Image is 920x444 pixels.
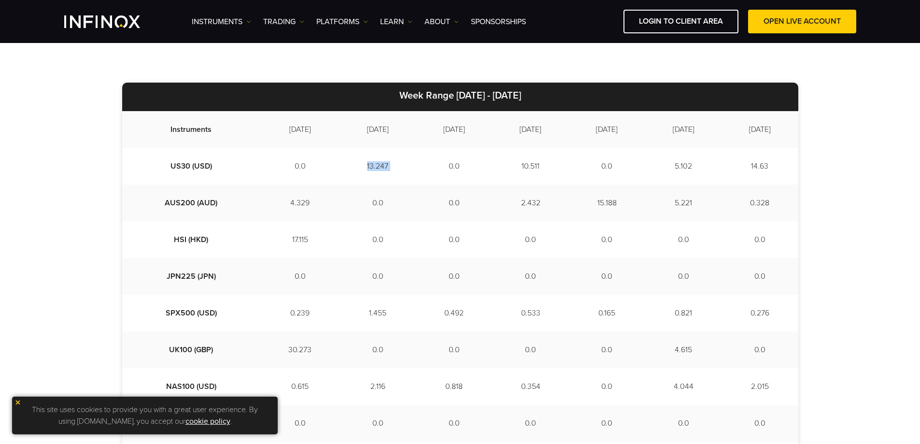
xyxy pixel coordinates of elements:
td: NAS100 (USD) [122,368,261,405]
td: 0.0 [645,405,722,442]
td: 0.354 [492,368,568,405]
td: 0.0 [416,405,492,442]
a: SPONSORSHIPS [471,16,526,28]
td: UK100 (GBP) [122,331,261,368]
td: 0.0 [340,221,416,258]
a: ABOUT [425,16,459,28]
td: 0.276 [722,295,798,331]
td: 5.102 [645,148,722,185]
td: 0.533 [492,295,568,331]
td: 0.0 [492,221,568,258]
td: 0.0 [569,368,645,405]
td: 4.329 [260,185,340,221]
td: 0.0 [416,331,492,368]
td: 0.165 [569,295,645,331]
td: [DATE] [492,111,568,148]
td: 30.273 [260,331,340,368]
td: JPN225 (JPN) [122,258,261,295]
td: 0.328 [722,185,798,221]
td: SPX500 (USD) [122,295,261,331]
td: 0.0 [416,258,492,295]
td: 10.511 [492,148,568,185]
td: 0.0 [260,148,340,185]
td: 0.0 [340,405,416,442]
a: PLATFORMS [316,16,368,28]
td: 0.239 [260,295,340,331]
td: 0.821 [645,295,722,331]
td: 4.044 [645,368,722,405]
td: US30 (USD) [122,148,261,185]
td: 0.0 [722,331,798,368]
td: 0.0 [492,258,568,295]
td: 0.0 [492,331,568,368]
td: [DATE] [416,111,492,148]
td: 0.0 [569,221,645,258]
td: 0.0 [492,405,568,442]
td: [DATE] [645,111,722,148]
td: [DATE] [722,111,798,148]
a: TRADING [263,16,304,28]
td: 0.0 [416,148,492,185]
td: Instruments [122,111,261,148]
a: OPEN LIVE ACCOUNT [748,10,856,33]
p: This site uses cookies to provide you with a great user experience. By using [DOMAIN_NAME], you a... [17,401,273,430]
td: 0.0 [722,221,798,258]
td: AUS200 (AUD) [122,185,261,221]
td: 2.015 [722,368,798,405]
a: LOGIN TO CLIENT AREA [623,10,738,33]
td: 0.0 [260,258,340,295]
td: [DATE] [569,111,645,148]
td: 0.0 [340,185,416,221]
td: 0.0 [416,221,492,258]
strong: [DATE] - [DATE] [456,90,521,101]
td: 0.0 [340,258,416,295]
td: 15.188 [569,185,645,221]
td: 0.0 [569,148,645,185]
td: [DATE] [340,111,416,148]
td: 0.0 [340,331,416,368]
td: 14.63 [722,148,798,185]
td: [DATE] [260,111,340,148]
td: 0.0 [260,405,340,442]
td: 0.492 [416,295,492,331]
td: 0.0 [569,405,645,442]
a: INFINOX Logo [64,15,163,28]
td: HSI (HKD) [122,221,261,258]
td: 0.0 [416,185,492,221]
td: 0.0 [722,405,798,442]
a: Instruments [192,16,251,28]
td: 0.0 [645,258,722,295]
td: 4.615 [645,331,722,368]
td: 2.432 [492,185,568,221]
td: 13.247 [340,148,416,185]
td: 0.0 [569,258,645,295]
a: Learn [380,16,412,28]
a: cookie policy [185,416,230,426]
td: 0.818 [416,368,492,405]
td: 5.221 [645,185,722,221]
td: 0.0 [569,331,645,368]
td: 1.455 [340,295,416,331]
td: 0.615 [260,368,340,405]
td: 17.115 [260,221,340,258]
img: yellow close icon [14,399,21,406]
strong: Week Range [399,90,454,101]
td: 2.116 [340,368,416,405]
td: 0.0 [722,258,798,295]
td: 0.0 [645,221,722,258]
